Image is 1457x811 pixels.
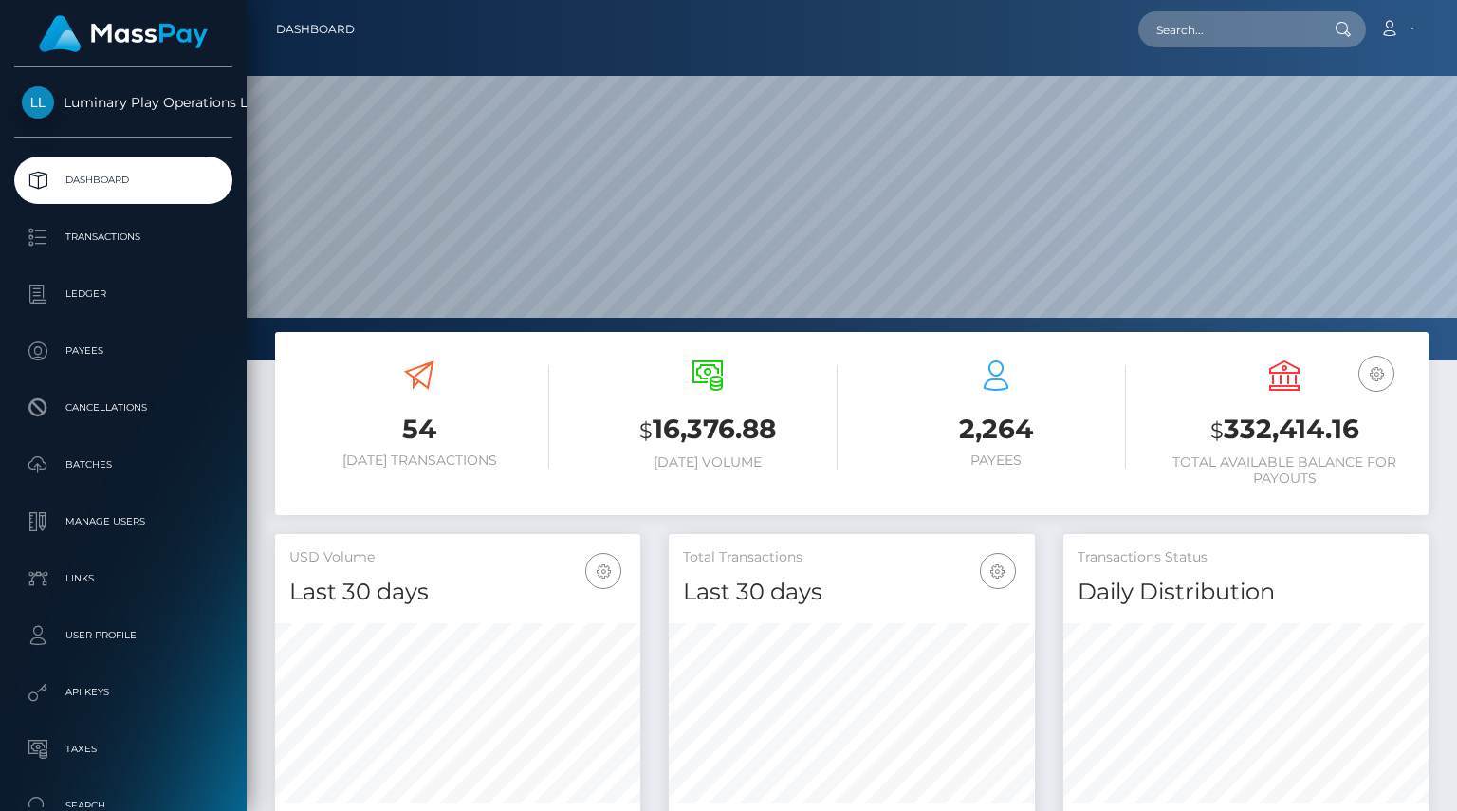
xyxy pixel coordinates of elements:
[1078,576,1414,609] h4: Daily Distribution
[683,548,1020,567] h5: Total Transactions
[22,451,225,479] p: Batches
[578,454,838,470] h6: [DATE] Volume
[14,498,232,545] a: Manage Users
[14,327,232,375] a: Payees
[14,213,232,261] a: Transactions
[39,15,208,52] img: MassPay Logo
[1154,411,1414,450] h3: 332,414.16
[639,417,653,444] small: $
[1154,454,1414,487] h6: Total Available Balance for Payouts
[866,452,1126,469] h6: Payees
[14,669,232,716] a: API Keys
[22,564,225,593] p: Links
[14,612,232,659] a: User Profile
[22,507,225,536] p: Manage Users
[289,548,626,567] h5: USD Volume
[14,726,232,773] a: Taxes
[22,337,225,365] p: Payees
[276,9,355,49] a: Dashboard
[1078,548,1414,567] h5: Transactions Status
[289,411,549,448] h3: 54
[14,157,232,204] a: Dashboard
[1138,11,1317,47] input: Search...
[14,384,232,432] a: Cancellations
[578,411,838,450] h3: 16,376.88
[866,411,1126,448] h3: 2,264
[683,576,1020,609] h4: Last 30 days
[14,270,232,318] a: Ledger
[22,621,225,650] p: User Profile
[289,452,549,469] h6: [DATE] Transactions
[22,735,225,764] p: Taxes
[14,441,232,488] a: Batches
[22,394,225,422] p: Cancellations
[22,86,54,119] img: Luminary Play Operations Limited
[289,576,626,609] h4: Last 30 days
[1210,417,1224,444] small: $
[14,94,232,111] span: Luminary Play Operations Limited
[14,555,232,602] a: Links
[22,678,225,707] p: API Keys
[22,166,225,194] p: Dashboard
[22,280,225,308] p: Ledger
[22,223,225,251] p: Transactions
